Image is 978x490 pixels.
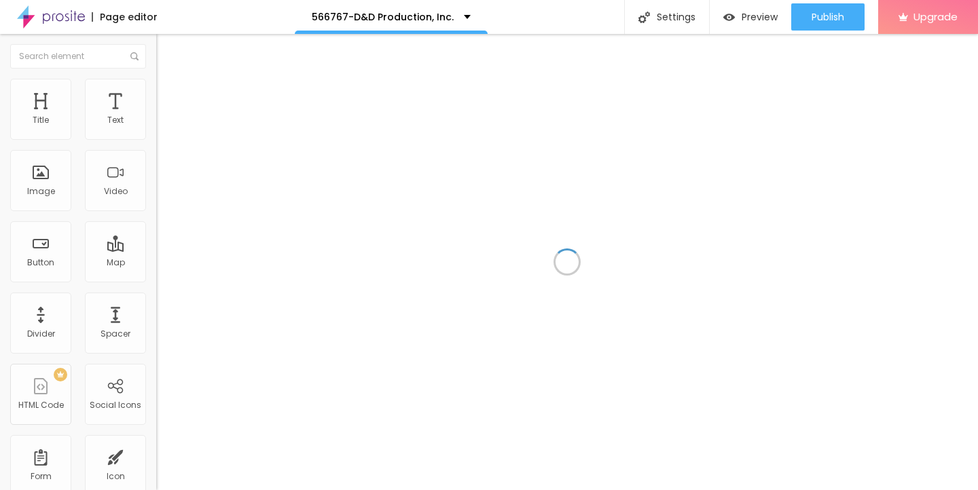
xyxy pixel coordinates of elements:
button: Preview [710,3,791,31]
img: Icone [638,12,650,23]
div: Icon [107,472,125,481]
button: Publish [791,3,865,31]
div: Form [31,472,52,481]
span: Upgrade [913,11,958,22]
div: HTML Code [18,400,64,410]
img: view-1.svg [723,12,735,23]
span: Publish [812,12,844,22]
p: 566767-D&D Production, Inc. [312,12,454,22]
div: Image [27,187,55,196]
input: Search element [10,44,146,69]
span: Preview [742,12,778,22]
div: Social Icons [90,400,141,410]
div: Page editor [92,12,158,22]
div: Spacer [101,329,130,339]
div: Video [104,187,128,196]
img: Icone [130,52,139,60]
div: Divider [27,329,55,339]
div: Title [33,115,49,125]
div: Map [107,258,125,267]
div: Button [27,258,54,267]
div: Text [107,115,124,125]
